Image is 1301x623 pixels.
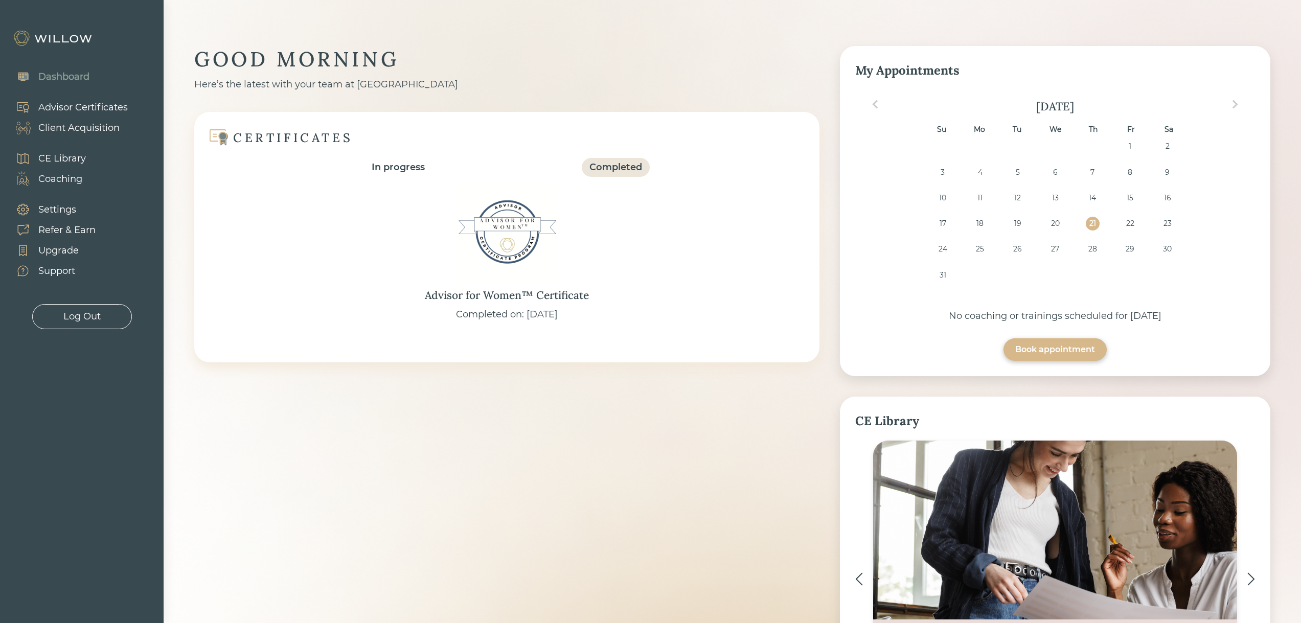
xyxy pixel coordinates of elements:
[38,223,96,237] div: Refer & Earn
[1160,217,1174,230] div: Choose Saturday, August 23rd, 2025
[1048,166,1062,179] div: Choose Wednesday, August 6th, 2025
[194,46,819,73] div: GOOD MORNING
[855,572,863,586] img: <
[1160,166,1174,179] div: Choose Saturday, August 9th, 2025
[1123,166,1137,179] div: Choose Friday, August 8th, 2025
[38,203,76,217] div: Settings
[1086,242,1100,256] div: Choose Thursday, August 28th, 2025
[1048,242,1062,256] div: Choose Wednesday, August 27th, 2025
[63,310,101,324] div: Log Out
[935,242,949,256] div: Choose Sunday, August 24th, 2025
[1011,217,1024,230] div: Choose Tuesday, August 19th, 2025
[5,220,96,240] a: Refer & Earn
[38,152,86,166] div: CE Library
[38,244,79,258] div: Upgrade
[5,169,86,189] a: Coaching
[5,148,86,169] a: CE Library
[973,191,987,205] div: Choose Monday, August 11th, 2025
[1086,123,1100,136] div: Th
[5,199,96,220] a: Settings
[935,217,949,230] div: Choose Sunday, August 17th, 2025
[1160,242,1174,256] div: Choose Saturday, August 30th, 2025
[5,118,128,138] a: Client Acquisition
[1086,217,1100,230] div: Choose Thursday, August 21st, 2025
[1247,572,1255,586] img: >
[38,264,75,278] div: Support
[5,240,96,261] a: Upgrade
[1011,191,1024,205] div: Choose Tuesday, August 12th, 2025
[1123,191,1137,205] div: Choose Friday, August 15th, 2025
[1123,217,1137,230] div: Choose Friday, August 22nd, 2025
[973,217,987,230] div: Choose Monday, August 18th, 2025
[855,309,1255,323] div: No coaching or trainings scheduled for [DATE]
[589,160,642,174] div: Completed
[1015,343,1095,356] div: Book appointment
[1086,166,1100,179] div: Choose Thursday, August 7th, 2025
[935,268,949,282] div: Choose Sunday, August 31st, 2025
[855,412,1255,430] div: CE Library
[38,172,82,186] div: Coaching
[935,166,949,179] div: Choose Sunday, August 3rd, 2025
[1048,123,1062,136] div: We
[1160,140,1174,153] div: Choose Saturday, August 2nd, 2025
[38,121,120,135] div: Client Acquisition
[855,61,1255,80] div: My Appointments
[1162,123,1176,136] div: Sa
[973,166,987,179] div: Choose Monday, August 4th, 2025
[1011,242,1024,256] div: Choose Tuesday, August 26th, 2025
[425,287,589,304] div: Advisor for Women™ Certificate
[1048,191,1062,205] div: Choose Wednesday, August 13th, 2025
[1011,166,1024,179] div: Choose Tuesday, August 5th, 2025
[855,99,1255,113] div: [DATE]
[1010,123,1024,136] div: Tu
[5,66,89,87] a: Dashboard
[13,30,95,47] img: Willow
[5,97,128,118] a: Advisor Certificates
[456,181,558,283] img: Advisor for Women™ Certificate Badge
[38,70,89,84] div: Dashboard
[935,191,949,205] div: Choose Sunday, August 10th, 2025
[934,123,948,136] div: Su
[38,101,128,114] div: Advisor Certificates
[372,160,425,174] div: In progress
[1160,191,1174,205] div: Choose Saturday, August 16th, 2025
[973,242,987,256] div: Choose Monday, August 25th, 2025
[858,140,1251,294] div: month 2025-08
[1123,242,1137,256] div: Choose Friday, August 29th, 2025
[867,96,883,112] button: Previous Month
[1227,96,1243,112] button: Next Month
[194,78,819,91] div: Here’s the latest with your team at [GEOGRAPHIC_DATA]
[233,130,353,146] div: CERTIFICATES
[972,123,986,136] div: Mo
[1048,217,1062,230] div: Choose Wednesday, August 20th, 2025
[1123,140,1137,153] div: Choose Friday, August 1st, 2025
[1124,123,1138,136] div: Fr
[1086,191,1100,205] div: Choose Thursday, August 14th, 2025
[456,308,558,321] div: Completed on: [DATE]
